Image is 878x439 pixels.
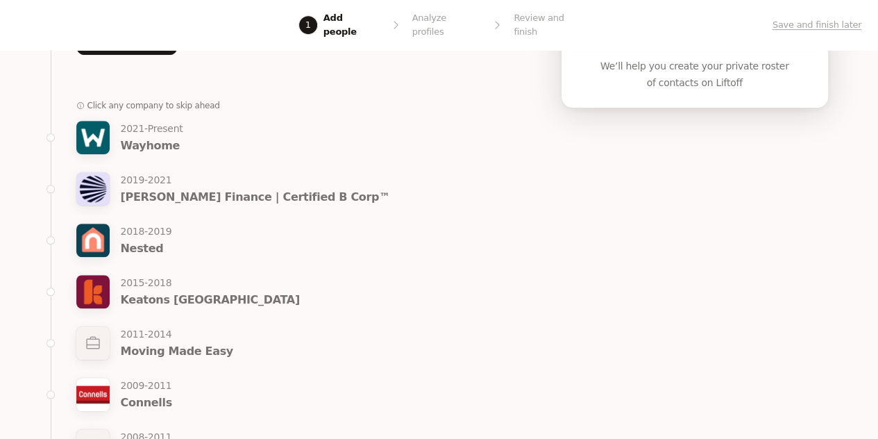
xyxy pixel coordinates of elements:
[121,172,390,188] p: 2019 - 2021
[87,99,220,112] p: Click any company to skip ahead
[121,377,172,394] p: 2009 - 2011
[600,58,789,91] p: We’ll help you create your private roster of contacts on Liftoff
[76,326,110,360] img: empty-company-logo.svg
[305,18,311,32] p: 1
[76,275,110,308] img: 2bcfb80a_2653_498c_9b0f_9d3f07995caa.jpg
[121,120,183,137] p: 2021 - Present
[514,11,589,39] p: Review and finish
[121,274,300,291] p: 2015 - 2018
[121,291,300,309] p: Keatons [GEOGRAPHIC_DATA]
[121,240,172,258] p: Nested
[76,172,110,206] img: faf57554_319a_4737_8dcd_48b6ddec51bf.jpg
[76,378,110,411] img: 92dd09f3_bf13_410e_8f36_4fb01915800b.jpg
[121,137,183,155] p: Wayhome
[323,11,379,39] p: Add people
[121,326,233,342] p: 2011 - 2014
[121,188,390,206] p: [PERSON_NAME] Finance | Certified B Corp™
[121,342,233,361] p: Moving Made Easy
[121,223,172,240] p: 2018 - 2019
[412,11,481,39] p: Analyze profiles
[121,394,172,412] p: Connells
[76,121,110,154] img: 3eb1e34d_1aaf_489f_af3a_b870431836e1.jpg
[76,224,110,257] img: b3e7cebd_884d_450c_9fea_3ca15e801ba4.jpg
[773,18,861,32] p: Save and finish later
